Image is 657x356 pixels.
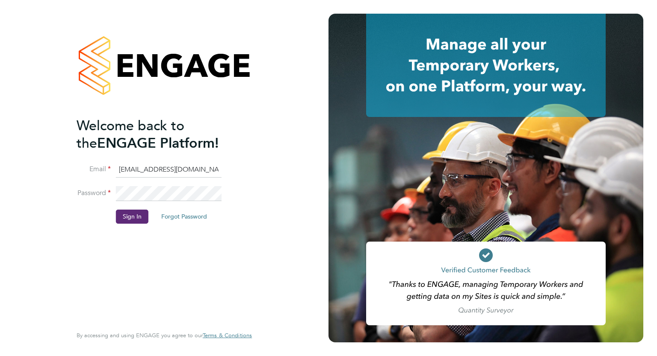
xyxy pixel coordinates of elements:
[77,165,111,174] label: Email
[77,117,184,152] span: Welcome back to the
[154,210,214,223] button: Forgot Password
[77,117,243,152] h2: ENGAGE Platform!
[77,332,252,339] span: By accessing and using ENGAGE you agree to our
[116,210,148,223] button: Sign In
[116,162,222,178] input: Enter your work email...
[203,332,252,339] a: Terms & Conditions
[203,332,252,339] span: Terms & Conditions
[77,189,111,198] label: Password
